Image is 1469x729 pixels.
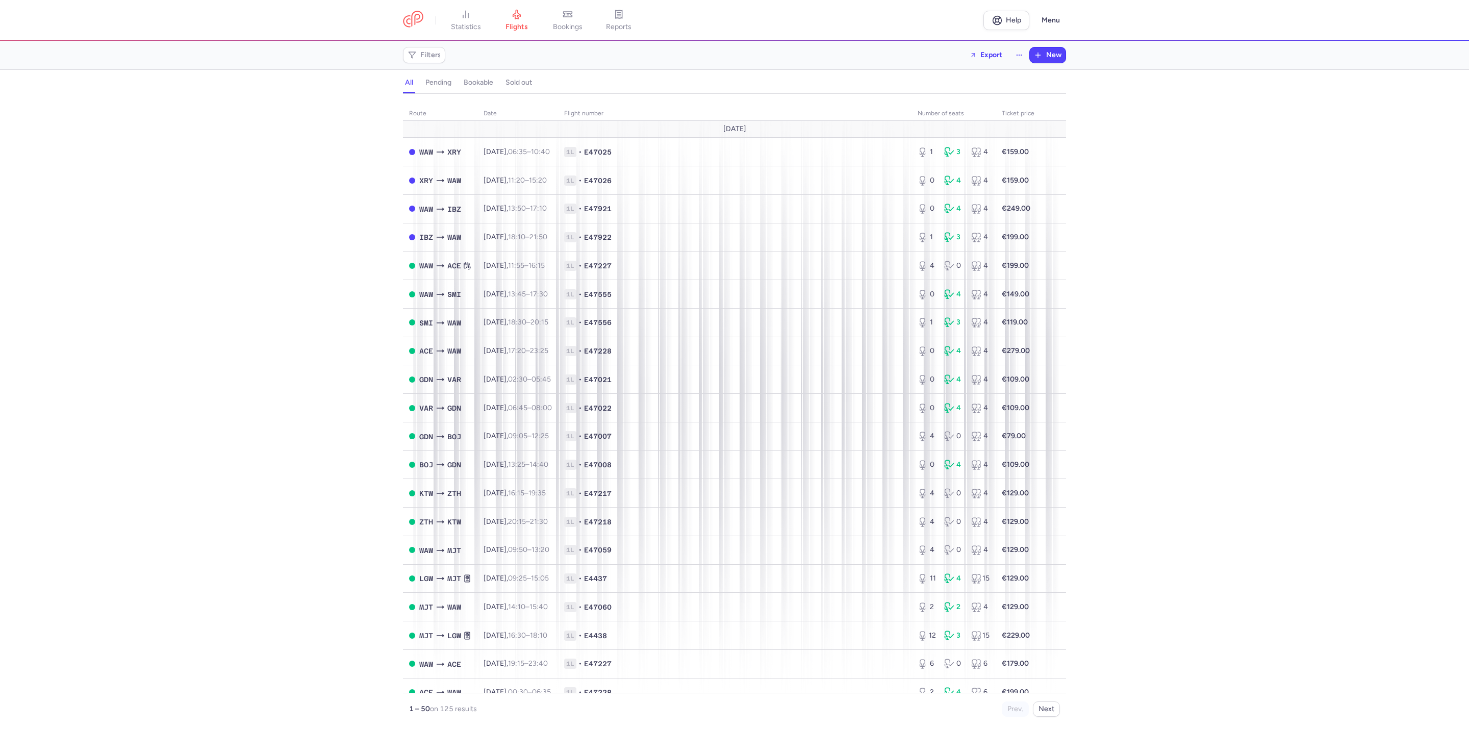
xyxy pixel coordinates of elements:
[532,688,551,696] time: 06:35
[971,659,990,669] div: 6
[944,261,963,271] div: 0
[529,176,547,185] time: 15:20
[944,147,963,157] div: 3
[944,602,963,612] div: 2
[1033,701,1060,717] button: Next
[505,78,532,87] h4: sold out
[529,460,548,469] time: 14:40
[584,545,612,555] span: E47059
[1002,659,1029,668] strong: €179.00
[528,489,546,497] time: 19:35
[508,261,545,270] span: –
[584,659,612,669] span: E47227
[918,261,936,271] div: 4
[918,460,936,470] div: 0
[578,346,582,356] span: •
[564,175,576,186] span: 1L
[1002,545,1029,554] strong: €129.00
[508,147,550,156] span: –
[508,631,526,640] time: 16:30
[508,176,525,185] time: 11:20
[409,705,430,713] strong: 1 – 50
[918,175,936,186] div: 0
[508,688,528,696] time: 00:30
[553,22,582,32] span: bookings
[508,517,548,526] span: –
[530,290,548,298] time: 17:30
[578,261,582,271] span: •
[1002,375,1029,384] strong: €109.00
[578,232,582,242] span: •
[508,602,548,611] span: –
[1002,261,1029,270] strong: €199.00
[971,346,990,356] div: 4
[584,488,612,498] span: E47217
[484,489,546,497] span: [DATE],
[484,233,547,241] span: [DATE],
[584,289,612,299] span: E47555
[447,545,461,556] span: MJT
[447,232,461,243] span: WAW
[584,631,607,641] span: E4438
[484,204,547,213] span: [DATE],
[419,488,433,499] span: KTW
[564,631,576,641] span: 1L
[447,601,461,613] span: WAW
[584,346,612,356] span: E47228
[508,545,549,554] span: –
[723,125,746,133] span: [DATE]
[584,147,612,157] span: E47025
[578,374,582,385] span: •
[593,9,644,32] a: reports
[528,659,548,668] time: 23:40
[419,345,433,357] span: ACE
[447,659,461,670] span: ACE
[484,290,548,298] span: [DATE],
[508,574,527,583] time: 09:25
[505,22,528,32] span: flights
[918,289,936,299] div: 0
[918,602,936,612] div: 2
[911,106,996,121] th: number of seats
[564,374,576,385] span: 1L
[1002,574,1029,583] strong: €129.00
[477,106,558,121] th: date
[1002,147,1029,156] strong: €159.00
[419,146,433,158] span: WAW
[971,573,990,584] div: 15
[918,346,936,356] div: 0
[578,631,582,641] span: •
[484,631,547,640] span: [DATE],
[484,375,551,384] span: [DATE],
[918,374,936,385] div: 0
[1030,47,1066,63] button: New
[405,78,413,87] h4: all
[484,432,549,440] span: [DATE],
[447,573,461,584] span: MJT
[508,346,548,355] span: –
[578,517,582,527] span: •
[1002,631,1030,640] strong: €229.00
[971,175,990,186] div: 4
[531,404,552,412] time: 08:00
[971,147,990,157] div: 4
[578,573,582,584] span: •
[1006,16,1021,24] span: Help
[564,232,576,242] span: 1L
[564,545,576,555] span: 1L
[447,488,461,499] span: ZTH
[584,204,612,214] span: E47921
[944,687,963,697] div: 4
[584,175,612,186] span: E47026
[419,630,433,641] span: MJT
[508,204,547,213] span: –
[508,147,527,156] time: 06:35
[530,631,547,640] time: 18:10
[419,459,433,470] span: BOJ
[447,687,461,698] span: WAW
[1002,404,1029,412] strong: €109.00
[1002,688,1029,696] strong: €199.00
[918,659,936,669] div: 6
[440,9,491,32] a: statistics
[578,488,582,498] span: •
